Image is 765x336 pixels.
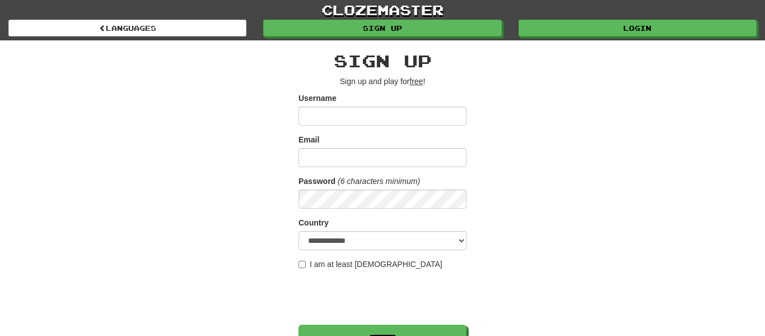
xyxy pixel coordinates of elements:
u: free [409,77,423,86]
a: Sign up [263,20,501,36]
label: Username [298,93,337,104]
a: Login [519,20,757,36]
p: Sign up and play for ! [298,76,467,87]
a: Languages [8,20,246,36]
em: (6 characters minimum) [338,177,420,186]
h2: Sign up [298,52,467,70]
label: I am at least [DEMOGRAPHIC_DATA] [298,259,442,270]
label: Country [298,217,329,228]
label: Email [298,134,319,145]
input: I am at least [DEMOGRAPHIC_DATA] [298,261,306,268]
iframe: reCAPTCHA [298,275,469,319]
label: Password [298,176,335,187]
